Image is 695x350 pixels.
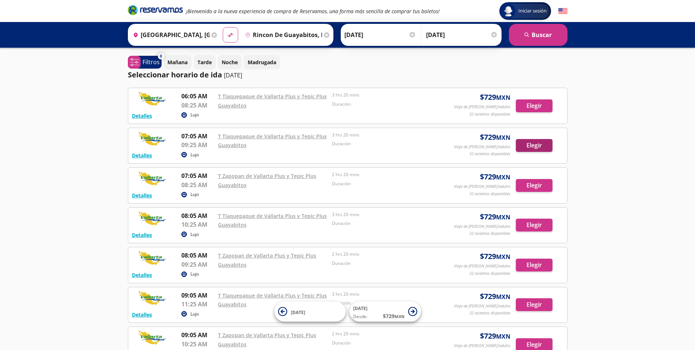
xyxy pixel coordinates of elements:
input: Buscar Origen [130,26,210,44]
span: $ 729 [480,92,510,103]
p: Viaje de [PERSON_NAME]/adulto [454,263,510,269]
p: Lujo [191,271,199,277]
p: Tarde [197,58,212,66]
button: Buscar [509,24,568,46]
p: Duración [332,141,443,147]
p: Noche [222,58,238,66]
button: Elegir [516,179,552,192]
p: 08:05 AM [181,211,214,220]
p: Viaje de [PERSON_NAME]/adulto [454,223,510,230]
p: 32 asientos disponibles [469,230,510,237]
p: 2 hrs 20 mins [332,171,443,178]
small: MXN [395,314,404,319]
img: RESERVAMOS [132,331,172,345]
p: Duración [332,340,443,346]
p: Duración [332,101,443,107]
p: Viaje de [PERSON_NAME]/adulto [454,183,510,190]
a: Guayabitos [218,221,247,228]
span: [DATE] [291,309,305,315]
button: Elegir [516,99,552,112]
button: Tarde [193,55,216,69]
p: 07:05 AM [181,132,214,141]
p: 06:05 AM [181,92,214,101]
a: Guayabitos [218,142,247,149]
p: 32 asientos disponibles [469,151,510,157]
img: RESERVAMOS [132,291,172,306]
span: $ 729 [480,171,510,182]
img: RESERVAMOS [132,211,172,226]
a: T Zapopan de Vallarta Plus y Tepic Plus [218,332,316,339]
p: Duración [332,260,443,267]
i: Brand Logo [128,4,183,15]
img: RESERVAMOS [132,251,172,266]
p: 2 hrs 20 mins [332,331,443,337]
button: Elegir [516,259,552,271]
p: 3 hrs 20 mins [332,211,443,218]
button: Madrugada [244,55,280,69]
a: T Tlaquepaque de Vallarta Plus y Tepic Plus [218,133,327,140]
p: Duración [332,300,443,306]
p: 10:25 AM [181,220,214,229]
span: $ 729 [480,291,510,302]
small: MXN [496,332,510,340]
p: Mañana [167,58,188,66]
small: MXN [496,94,510,102]
span: Desde: [353,313,367,320]
p: 3 hrs 20 mins [332,291,443,298]
span: [DATE] [353,305,367,311]
button: Detalles [132,311,152,318]
button: Elegir [516,219,552,231]
p: Filtros [143,58,160,66]
a: Guayabitos [218,102,247,109]
p: [DATE] [224,71,242,80]
a: T Tlaquepaque de Vallarta Plus y Tepic Plus [218,292,327,299]
span: $ 729 [480,211,510,222]
a: Guayabitos [218,341,247,348]
p: Viaje de [PERSON_NAME]/adulto [454,104,510,110]
small: MXN [496,293,510,301]
a: Guayabitos [218,261,247,268]
p: Seleccionar horario de ida [128,69,222,80]
a: Guayabitos [218,182,247,189]
p: 2 hrs 20 mins [332,251,443,258]
p: 32 asientos disponibles [469,191,510,197]
p: 3 hrs 20 mins [332,92,443,98]
small: MXN [496,134,510,142]
span: 0 [160,53,162,59]
button: [DATE]Desde:$729MXN [350,302,421,322]
p: Lujo [191,231,199,238]
p: 08:05 AM [181,251,214,260]
p: 32 asientos disponibles [469,270,510,277]
p: 07:05 AM [181,171,214,180]
a: Guayabitos [218,301,247,308]
button: Detalles [132,112,152,120]
button: Mañana [163,55,192,69]
p: 09:25 AM [181,141,214,149]
button: Detalles [132,192,152,199]
img: RESERVAMOS [132,171,172,186]
a: T Tlaquepaque de Vallarta Plus y Tepic Plus [218,212,327,219]
p: Madrugada [248,58,276,66]
small: MXN [496,213,510,221]
a: Brand Logo [128,4,183,18]
button: Noche [218,55,242,69]
p: Viaje de [PERSON_NAME]/adulto [454,303,510,309]
img: RESERVAMOS [132,92,172,106]
button: Detalles [132,271,152,279]
button: Detalles [132,231,152,239]
small: MXN [496,253,510,261]
button: [DATE] [274,302,346,322]
p: 11:25 AM [181,300,214,309]
button: Elegir [516,139,552,152]
p: 09:25 AM [181,260,214,269]
img: RESERVAMOS [132,132,172,146]
em: ¡Bienvenido a la nueva experiencia de compra de Reservamos, una forma más sencilla de comprar tus... [186,8,440,15]
p: Lujo [191,191,199,198]
button: 0Filtros [128,56,162,69]
small: MXN [496,173,510,181]
button: Elegir [516,298,552,311]
button: English [558,7,568,16]
p: Viaje de [PERSON_NAME]/adulto [454,144,510,150]
span: $ 729 [480,331,510,342]
p: 32 asientos disponibles [469,111,510,117]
